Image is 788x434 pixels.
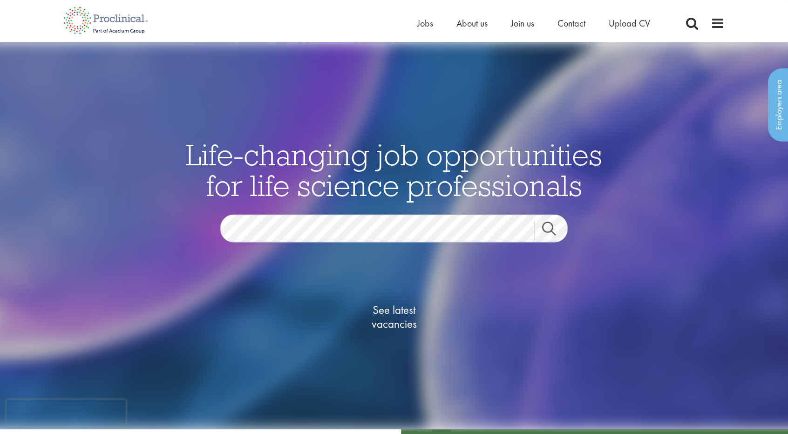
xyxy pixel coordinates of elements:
[609,17,650,29] a: Upload CV
[557,17,585,29] a: Contact
[347,303,441,331] span: See latest vacancies
[511,17,534,29] a: Join us
[535,221,575,240] a: Job search submit button
[7,400,126,427] iframe: reCAPTCHA
[417,17,433,29] a: Jobs
[347,265,441,368] a: See latestvacancies
[456,17,488,29] a: About us
[186,136,602,203] span: Life-changing job opportunities for life science professionals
